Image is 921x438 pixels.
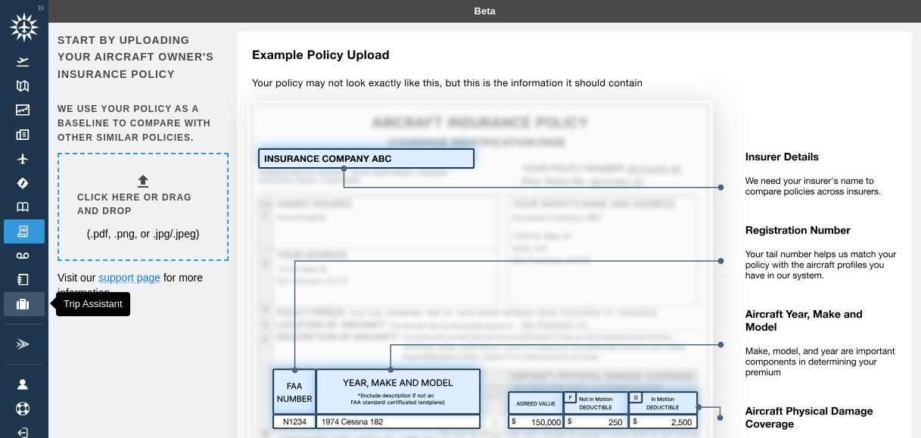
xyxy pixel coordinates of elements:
[58,32,226,82] h6: Start by uploading your aircraft owner's insurance policy
[58,102,226,144] h6: We use your policy as a baseline to compare with other similar policies.
[77,191,209,219] h6: Click here or drag and drop
[87,226,200,241] p: (.pdf, .png, or .jpg/.jpeg)
[98,272,160,284] a: support page
[58,270,226,300] p: Visit our for more information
